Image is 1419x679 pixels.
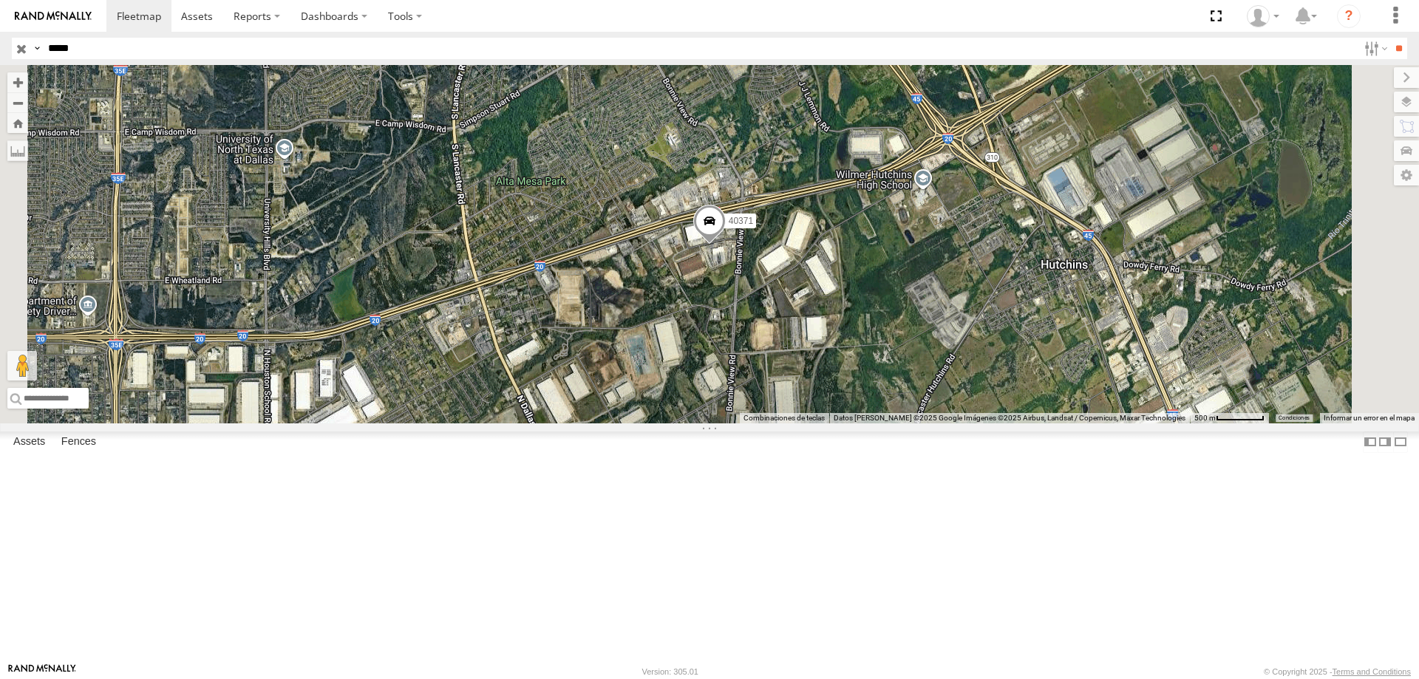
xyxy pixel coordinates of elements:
label: Search Filter Options [1358,38,1390,59]
a: Visit our Website [8,664,76,679]
button: Zoom Home [7,113,28,133]
label: Dock Summary Table to the Left [1363,431,1378,453]
button: Zoom out [7,92,28,113]
img: rand-logo.svg [15,11,92,21]
i: ? [1337,4,1361,28]
button: Escala del mapa: 500 m por 62 píxeles [1190,413,1269,423]
button: Zoom in [7,72,28,92]
button: Combinaciones de teclas [743,413,825,423]
label: Hide Summary Table [1393,431,1408,453]
label: Measure [7,140,28,161]
div: © Copyright 2025 - [1264,667,1411,676]
span: 500 m [1194,414,1216,422]
button: Arrastra el hombrecito naranja al mapa para abrir Street View [7,351,37,381]
a: Condiciones [1279,415,1310,421]
label: Map Settings [1394,165,1419,185]
div: Juan Lopez [1242,5,1284,27]
label: Dock Summary Table to the Right [1378,431,1392,453]
div: Version: 305.01 [642,667,698,676]
a: Terms and Conditions [1333,667,1411,676]
span: 40371 [729,216,753,226]
span: Datos [PERSON_NAME] ©2025 Google Imágenes ©2025 Airbus, Landsat / Copernicus, Maxar Technologies [834,414,1185,422]
label: Assets [6,431,52,452]
label: Search Query [31,38,43,59]
a: Informar un error en el mapa [1324,414,1415,422]
label: Fences [54,431,103,452]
